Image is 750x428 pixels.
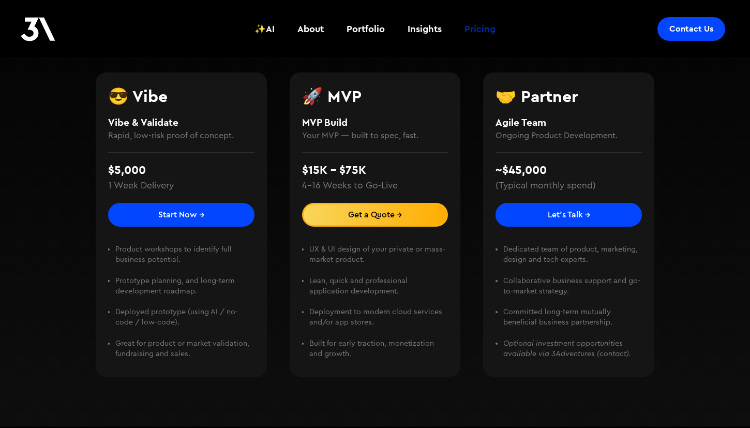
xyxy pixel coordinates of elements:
[115,338,254,359] li: Great for product or market validation, fundraising and sales.
[496,129,642,142] h4: Ongoing Product Development.
[108,203,254,227] a: Start Now →
[309,244,448,275] li: UX & UI design of your private or mass-market product. ‍
[302,163,366,177] strong: $15K - $75K
[248,10,281,48] a: ✨AI
[503,307,642,338] li: Committed long-term mutually beneficial business partnership. ‍
[401,10,448,48] a: Insights
[669,24,713,34] div: Contact Us
[340,10,391,48] a: Portfolio
[302,88,448,105] h3: 🚀 MVP
[108,88,254,105] h3: 😎 Vibe
[503,244,642,275] li: Dedicated team of product, marketing, design and tech experts. ‍
[503,340,631,358] em: Optional investment opportunities available via 3Adventures (contact).
[408,22,442,36] div: Insights
[108,129,254,142] h4: Rapid, low-risk proof of concept.
[302,115,448,130] h4: MVP Build
[108,161,146,179] div: $5,000
[496,115,642,130] h4: Agile Team
[254,22,275,36] div: ✨AI
[297,22,324,36] div: About
[108,115,254,130] h4: Vibe & Validate
[458,10,502,48] a: Pricing
[115,244,254,275] li: Product workshops to identify full business potential. ‍
[302,129,448,142] h4: Your MVP — built to spec, fast.
[108,179,174,193] div: 1 Week Delivery
[496,161,547,179] div: ~$45,000
[302,179,398,193] div: 4–16 Weeks to Go-Live
[657,17,725,41] a: Contact Us
[496,203,642,227] a: Let's Talk →
[464,22,496,36] div: Pricing
[309,338,448,359] li: Built for early traction, monetization and growth.
[115,307,254,338] li: Deployed prototype (using AI / no-code / low-code). ‍
[115,276,254,307] li: Prototype planning, and long-term development roadmap. ‍
[302,203,448,227] a: Get a Quote →
[503,276,642,307] li: Collaborative business support and go-to-market strategy. ‍
[291,10,330,48] a: About
[309,307,448,338] li: Deployment to modern cloud services and/or app stores. ‍
[347,22,385,36] div: Portfolio
[309,276,448,307] li: Lean, quick and professional application development. ‍
[496,179,596,193] div: (Typical monthly spend)
[496,88,642,105] h3: 🤝 Partner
